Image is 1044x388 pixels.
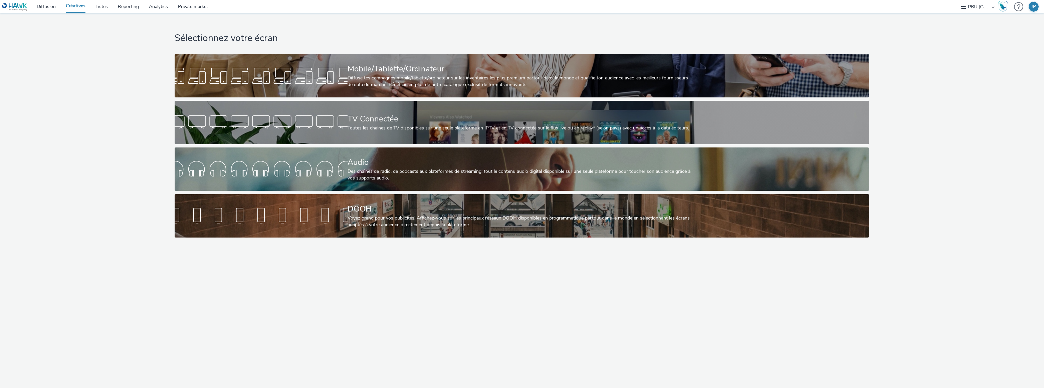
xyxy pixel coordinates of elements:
a: AudioDes chaînes de radio, de podcasts aux plateformes de streaming: tout le contenu audio digita... [175,147,869,191]
a: Hawk Academy [998,1,1011,12]
div: Audio [348,156,693,168]
div: Toutes les chaines de TV disponibles sur une seule plateforme en IPTV et en TV connectée sur le f... [348,125,693,131]
a: Mobile/Tablette/OrdinateurDiffuse tes campagnes mobile/tablette/ordinateur sur les inventaires le... [175,54,869,97]
a: DOOHVoyez grand pour vos publicités! Affichez-vous sur les principaux réseaux DOOH disponibles en... [175,194,869,238]
div: Diffuse tes campagnes mobile/tablette/ordinateur sur les inventaires les plus premium partout dan... [348,75,693,88]
img: undefined Logo [2,3,27,11]
img: Hawk Academy [998,1,1008,12]
div: DOOH [348,203,693,215]
div: TV Connectée [348,113,693,125]
div: JP [1031,2,1036,12]
div: Voyez grand pour vos publicités! Affichez-vous sur les principaux réseaux DOOH disponibles en pro... [348,215,693,229]
h1: Sélectionnez votre écran [175,32,869,45]
a: TV ConnectéeToutes les chaines de TV disponibles sur une seule plateforme en IPTV et en TV connec... [175,101,869,144]
div: Des chaînes de radio, de podcasts aux plateformes de streaming: tout le contenu audio digital dis... [348,168,693,182]
div: Mobile/Tablette/Ordinateur [348,63,693,75]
